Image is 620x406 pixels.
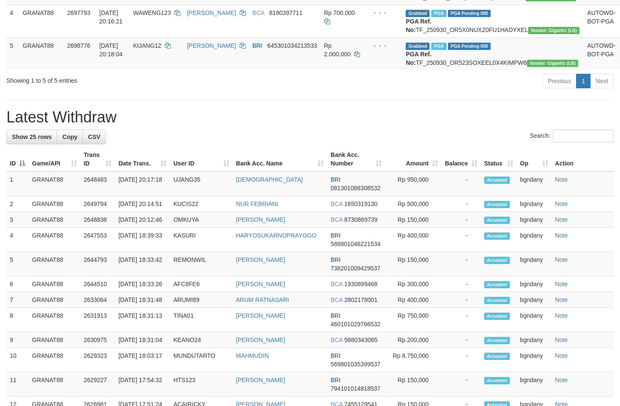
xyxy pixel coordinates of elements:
th: Amount: activate to sort column ascending [385,147,442,171]
span: Accepted [484,313,510,320]
a: [PERSON_NAME] [236,216,285,223]
a: Note [555,377,568,383]
a: [PERSON_NAME] [187,42,236,49]
span: BRI [252,42,262,49]
td: 2648838 [80,212,115,228]
td: GRANAT88 [29,252,80,276]
td: 2648483 [80,171,115,196]
th: Game/API: activate to sort column ascending [29,147,80,171]
a: CSV [82,130,106,144]
span: Copy 1650319130 to clipboard [344,200,377,207]
td: - [442,332,481,348]
td: GRANAT88 [29,171,80,196]
span: BRI [330,352,340,359]
td: 2633064 [80,292,115,308]
td: bgndany [517,372,552,397]
td: [DATE] 20:12:46 [115,212,170,228]
td: [DATE] 18:39:33 [115,228,170,252]
td: 5 [6,38,19,70]
span: BCA [252,9,264,16]
td: bgndany [517,252,552,276]
th: Balance: activate to sort column ascending [442,147,481,171]
span: Accepted [484,201,510,208]
span: Copy 081301088308532 to clipboard [330,185,380,191]
span: BCA [330,216,342,223]
td: [DATE] 17:54:32 [115,372,170,397]
span: Copy [62,133,77,140]
span: BRI [330,176,340,183]
td: 9 [6,332,29,348]
td: UJANG35 [170,171,232,196]
span: Accepted [484,297,510,304]
td: Rp 8,750,000 [385,348,442,372]
td: Rp 500,000 [385,196,442,212]
td: 2629323 [80,348,115,372]
td: 2647553 [80,228,115,252]
td: GRANAT88 [29,332,80,348]
td: REMONWIL [170,252,232,276]
td: 8 [6,308,29,332]
td: GRANAT88 [29,372,80,397]
a: Note [555,312,568,319]
a: [PERSON_NAME] [236,281,285,287]
td: bgndany [517,276,552,292]
span: Copy 645301034213533 to clipboard [267,42,317,49]
td: GRANAT88 [29,228,80,252]
div: - - - [367,41,399,50]
th: Action [552,147,614,171]
a: Note [555,200,568,207]
a: Show 25 rows [6,130,57,144]
td: [DATE] 18:33:42 [115,252,170,276]
td: Rp 400,000 [385,228,442,252]
td: Rp 950,000 [385,171,442,196]
span: Grabbed [406,10,430,17]
td: - [442,171,481,196]
th: Trans ID: activate to sort column ascending [80,147,115,171]
span: Accepted [484,281,510,288]
td: 1 [6,171,29,196]
span: CSV [88,133,100,140]
td: 10 [6,348,29,372]
td: 2630975 [80,332,115,348]
a: ARUM RATNASARI [236,296,289,303]
a: Next [590,74,614,88]
td: ARUMI89 [170,292,232,308]
td: TINA01 [170,308,232,332]
td: 2 [6,196,29,212]
td: KUCIS22 [170,196,232,212]
label: Search: [530,130,614,142]
span: Copy 1930899468 to clipboard [344,281,377,287]
span: BRI [330,312,340,319]
td: Rp 200,000 [385,332,442,348]
td: AUTOWD-BOT-PGA [584,38,619,70]
span: Marked by bgndara [431,10,446,17]
td: 7 [6,292,29,308]
a: Note [555,232,568,239]
td: MUNDUTARTO [170,348,232,372]
th: Bank Acc. Name: activate to sort column ascending [233,147,328,171]
td: GRANAT88 [29,276,80,292]
span: BCA [330,336,342,343]
span: PGA Pending [448,43,491,50]
span: Accepted [484,232,510,240]
a: Note [555,216,568,223]
td: 4 [6,5,19,38]
span: Accepted [484,177,510,184]
td: 4 [6,228,29,252]
td: - [442,252,481,276]
span: Copy 460101029766532 to clipboard [330,321,380,328]
span: Copy 2802178001 to clipboard [344,296,377,303]
td: [DATE] 18:31:48 [115,292,170,308]
td: GRANAT88 [29,292,80,308]
a: [PERSON_NAME] [236,377,285,383]
td: 2649794 [80,196,115,212]
td: Rp 300,000 [385,276,442,292]
span: BRI [330,377,340,383]
td: 2644510 [80,276,115,292]
span: Copy 8180397711 to clipboard [269,9,303,16]
a: Note [555,281,568,287]
div: - - - [367,9,399,17]
a: [PERSON_NAME] [236,256,285,263]
a: Note [555,336,568,343]
span: Vendor URL: https://dashboard.q2checkout.com/secure [528,27,580,34]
